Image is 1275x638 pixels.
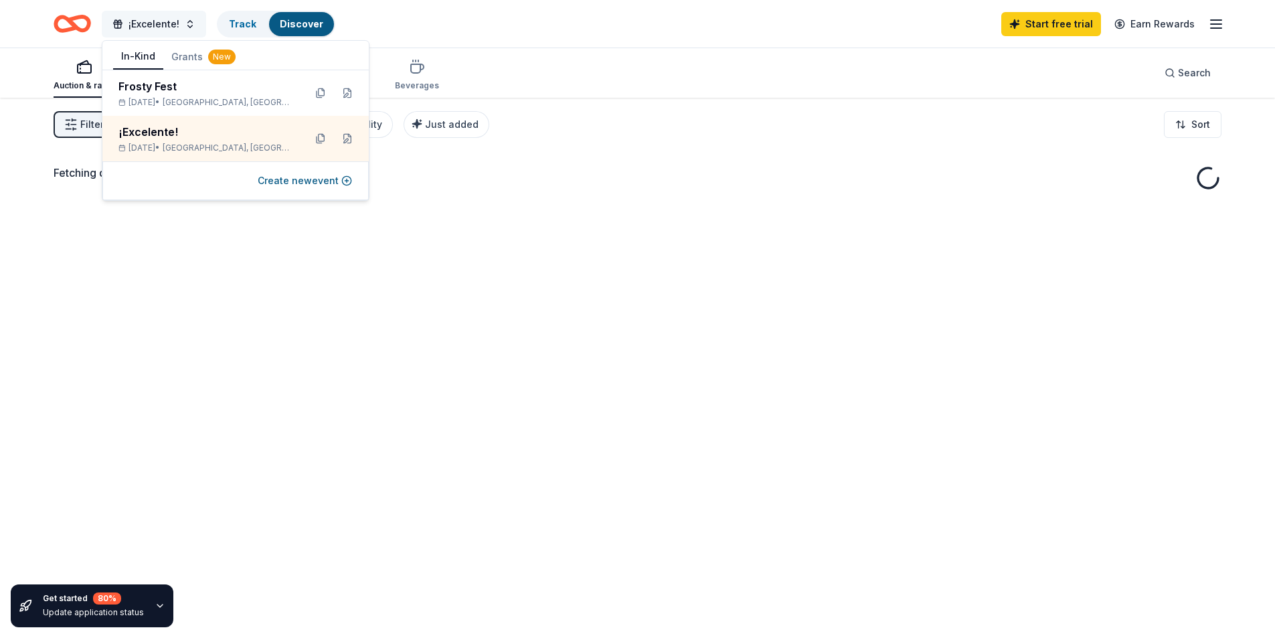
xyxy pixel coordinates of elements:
div: [DATE] • [118,97,294,108]
span: Search [1178,65,1211,81]
a: Start free trial [1001,12,1101,36]
span: Filter [80,116,104,133]
button: TrackDiscover [217,11,335,37]
button: Auction & raffle [54,54,114,98]
button: In-Kind [113,44,163,70]
div: 80 % [93,592,121,605]
button: Grants [163,45,244,69]
a: Track [229,18,256,29]
div: [DATE] • [118,143,294,153]
a: Discover [280,18,323,29]
div: Frosty Fest [118,78,294,94]
button: Sort [1164,111,1221,138]
span: [GEOGRAPHIC_DATA], [GEOGRAPHIC_DATA] [163,143,294,153]
a: Earn Rewards [1106,12,1203,36]
span: ¡Excelente! [129,16,179,32]
div: Get started [43,592,144,605]
button: Filter2 [54,111,114,138]
div: New [208,50,236,64]
div: ¡Excelente! [118,124,294,140]
div: Update application status [43,607,144,618]
button: Create newevent [258,173,352,189]
button: Search [1154,60,1221,86]
span: Just added [425,118,479,130]
button: Just added [404,111,489,138]
span: Sort [1191,116,1210,133]
div: Beverages [395,80,439,91]
span: [GEOGRAPHIC_DATA], [GEOGRAPHIC_DATA] [163,97,294,108]
button: Beverages [395,54,439,98]
div: Auction & raffle [54,80,114,91]
div: Fetching donors, one moment... [54,165,1221,181]
button: ¡Excelente! [102,11,206,37]
a: Home [54,8,91,39]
